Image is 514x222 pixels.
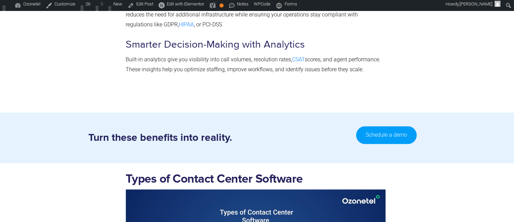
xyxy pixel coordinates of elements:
[292,56,305,63] a: CSAT
[126,38,386,51] h3: Smarter Decision-Making with Analytics
[126,172,386,186] h2: Types of Contact Center Software
[220,3,224,8] div: OK
[356,126,416,144] a: Schedule a demo
[460,1,492,7] span: [PERSON_NAME]
[179,21,194,28] a: HIPAA
[167,1,204,7] span: Edit with Elementor
[88,131,349,145] h3: Turn these benefits into reality.
[126,55,386,75] p: Built-in analytics give you visibility into call volumes, resolution rates, scores, and agent per...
